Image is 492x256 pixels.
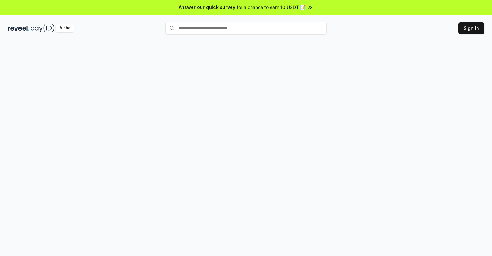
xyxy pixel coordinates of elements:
[31,24,54,32] img: pay_id
[458,22,484,34] button: Sign In
[237,4,306,11] span: for a chance to earn 10 USDT 📝
[8,24,29,32] img: reveel_dark
[56,24,74,32] div: Alpha
[179,4,235,11] span: Answer our quick survey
